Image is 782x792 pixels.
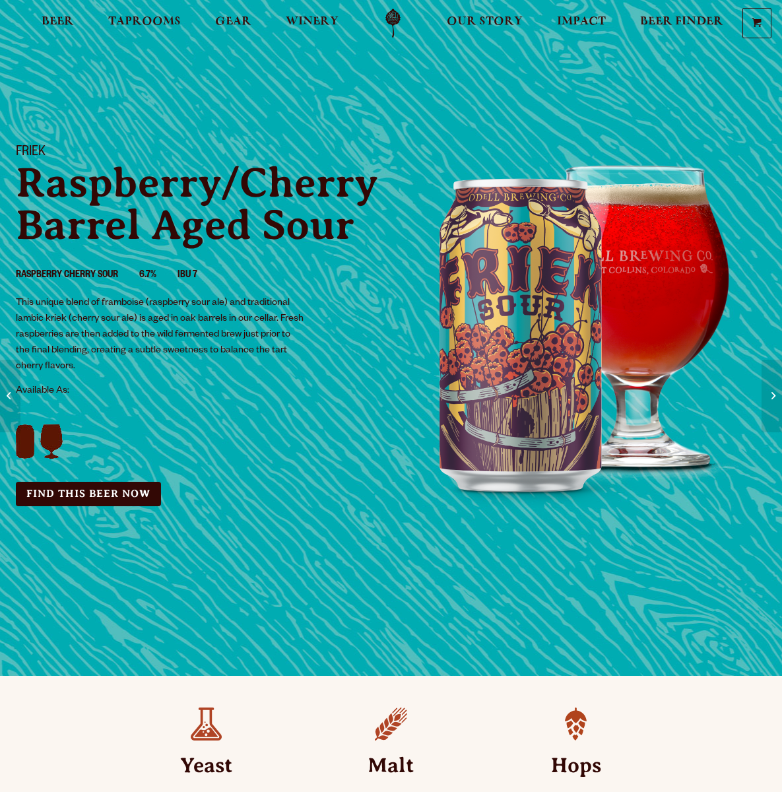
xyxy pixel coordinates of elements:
[640,16,723,27] span: Beer Finder
[108,16,181,27] span: Taprooms
[632,9,732,38] a: Beer Finder
[130,741,283,789] strong: Yeast
[438,9,531,38] a: Our Story
[207,9,260,38] a: Gear
[500,741,653,789] strong: Hops
[16,162,378,246] p: Raspberry/Cherry Barrel Aged Sour
[16,298,304,372] span: This unique blend of framboise (raspberry sour ale) and traditional lambic kriek (cherry sour ale...
[16,383,378,399] p: Available As:
[368,9,418,38] a: Odell Home
[286,16,339,27] span: Winery
[16,267,139,284] li: Raspberry Cherry Sour
[447,16,523,27] span: Our Story
[178,267,218,284] li: IBU 7
[33,9,82,38] a: Beer
[315,741,468,789] strong: Malt
[277,9,347,38] a: Winery
[557,16,606,27] span: Impact
[42,16,74,27] span: Beer
[16,482,161,506] a: Find this Beer Now
[548,9,614,38] a: Impact
[215,16,251,27] span: Gear
[16,145,378,162] h1: Friek
[139,267,178,284] li: 6.7%
[100,9,189,38] a: Taprooms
